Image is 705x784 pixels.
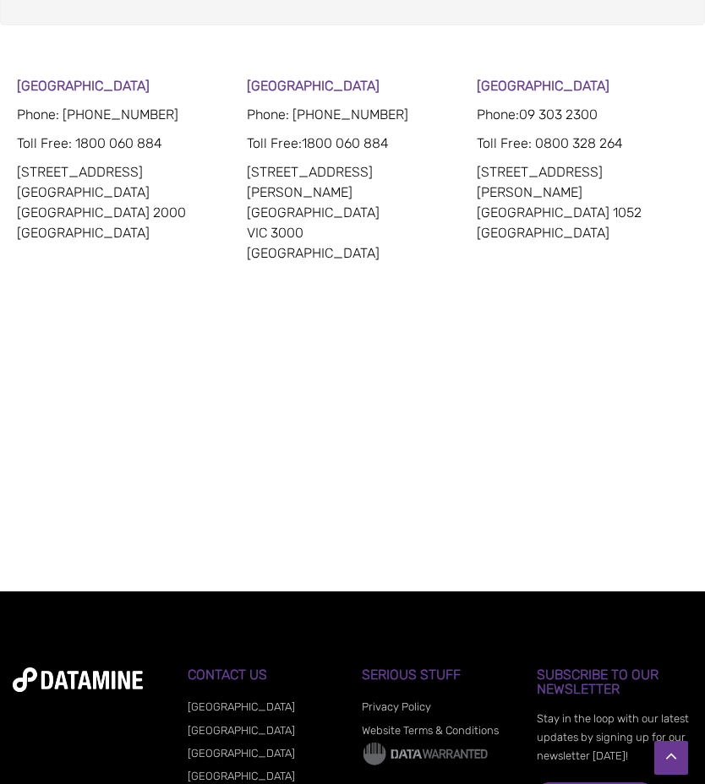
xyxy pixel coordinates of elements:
[247,106,408,122] span: Phone: [PHONE_NUMBER]
[519,106,598,122] span: 09 303 2300
[247,135,302,151] span: Toll Free:
[188,724,295,737] a: [GEOGRAPHIC_DATA]
[537,667,692,697] h3: Subscribe to our Newsletter
[188,747,295,759] a: [GEOGRAPHIC_DATA]
[188,667,343,683] h3: Contact Us
[477,105,688,125] p: Phone:
[247,162,458,264] p: [STREET_ADDRESS][PERSON_NAME] [GEOGRAPHIC_DATA] VIC 3000 [GEOGRAPHIC_DATA]
[537,710,692,765] p: Stay in the loop with our latest updates by signing up for our newsletter [DATE]!
[17,106,178,122] span: Phone: [PHONE_NUMBER]
[477,78,609,94] strong: [GEOGRAPHIC_DATA]
[362,667,517,683] h3: Serious Stuff
[362,724,499,737] a: Website Terms & Conditions
[362,700,431,713] a: Privacy Policy
[247,78,380,94] strong: [GEOGRAPHIC_DATA]
[13,667,143,692] img: datamine-logo-white
[362,741,489,766] img: Data Warranted Logo
[17,162,228,243] p: [STREET_ADDRESS] [GEOGRAPHIC_DATA] [GEOGRAPHIC_DATA] 2000 [GEOGRAPHIC_DATA]
[17,135,68,151] span: Toll Free
[477,162,688,243] p: [STREET_ADDRESS] [PERSON_NAME] [GEOGRAPHIC_DATA] 1052 [GEOGRAPHIC_DATA]
[17,133,228,154] p: : 1800 060 884
[477,135,623,151] span: Toll Free: 0800 328 264
[188,700,295,713] a: [GEOGRAPHIC_DATA]
[17,78,150,94] strong: [GEOGRAPHIC_DATA]
[188,770,295,782] a: [GEOGRAPHIC_DATA]
[247,133,458,154] p: 1800 060 884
